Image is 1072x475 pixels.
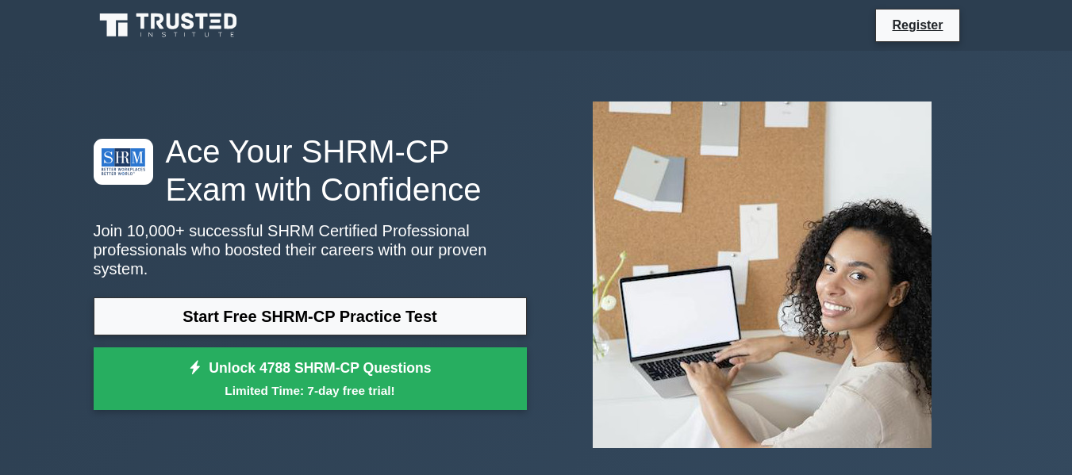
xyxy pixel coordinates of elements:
small: Limited Time: 7-day free trial! [113,381,507,400]
a: Start Free SHRM-CP Practice Test [94,297,527,335]
a: Unlock 4788 SHRM-CP QuestionsLimited Time: 7-day free trial! [94,347,527,411]
h1: Ace Your SHRM-CP Exam with Confidence [94,132,527,209]
p: Join 10,000+ successful SHRM Certified Professional professionals who boosted their careers with ... [94,221,527,278]
a: Register [882,15,952,35]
